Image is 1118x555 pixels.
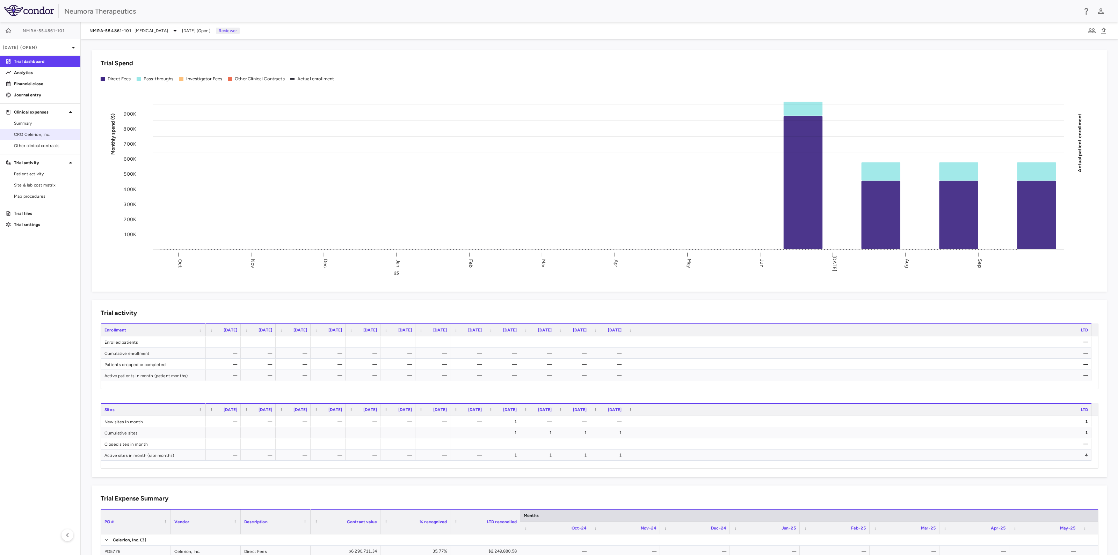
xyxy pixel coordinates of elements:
[247,450,272,461] div: —
[420,519,447,524] span: % recognized
[596,427,622,438] div: 1
[398,407,412,412] span: [DATE]
[113,534,139,546] span: Celerion, Inc.
[101,359,206,370] div: Patients dropped or completed
[352,359,377,370] div: —
[561,359,587,370] div: —
[573,328,587,333] span: [DATE]
[352,450,377,461] div: —
[387,359,412,370] div: —
[64,6,1077,16] div: Neumora Therapeutics
[457,427,482,438] div: —
[101,438,206,449] div: Closed sites in month
[1060,526,1076,531] span: May-25
[527,336,552,348] div: —
[144,76,174,82] div: Pass-throughs
[527,450,552,461] div: 1
[711,526,726,531] span: Dec-24
[123,186,136,192] tspan: 400K
[422,450,447,461] div: —
[282,416,307,427] div: —
[224,407,237,412] span: [DATE]
[186,76,223,82] div: Investigator Fees
[561,450,587,461] div: 1
[608,328,622,333] span: [DATE]
[608,407,622,412] span: [DATE]
[631,450,1088,461] div: 4
[247,438,272,450] div: —
[631,348,1088,359] div: —
[422,348,447,359] div: —
[101,59,133,68] h6: Trial Spend
[561,348,587,359] div: —
[322,258,328,268] text: Dec
[259,407,272,412] span: [DATE]
[561,370,587,381] div: —
[212,348,237,359] div: —
[387,348,412,359] div: —
[851,526,866,531] span: Feb-25
[527,416,552,427] div: —
[1077,113,1083,172] tspan: Actual patient enrollment
[387,370,412,381] div: —
[686,258,692,268] text: May
[468,259,474,267] text: Feb
[212,416,237,427] div: —
[317,348,342,359] div: —
[212,450,237,461] div: —
[212,438,237,450] div: —
[224,328,237,333] span: [DATE]
[524,513,539,518] span: Months
[174,519,189,524] span: Vendor
[317,359,342,370] div: —
[352,416,377,427] div: —
[212,359,237,370] div: —
[561,438,587,450] div: —
[572,526,587,531] span: Oct-24
[282,359,307,370] div: —
[631,370,1088,381] div: —
[759,259,765,267] text: Jun
[352,370,377,381] div: —
[561,427,587,438] div: 1
[282,336,307,348] div: —
[259,328,272,333] span: [DATE]
[14,193,75,199] span: Map procedures
[124,156,136,162] tspan: 600K
[991,526,1006,531] span: Apr-25
[14,120,75,126] span: Summary
[104,328,126,333] span: Enrollment
[394,271,399,276] text: 25
[503,407,517,412] span: [DATE]
[352,427,377,438] div: —
[124,141,136,147] tspan: 700K
[104,407,115,412] span: Sites
[14,131,75,138] span: CRO Celerion, Inc.
[101,416,206,427] div: New sites in month
[538,407,552,412] span: [DATE]
[1081,328,1088,333] span: LTD
[782,526,796,531] span: Jan-25
[347,519,377,524] span: Contract value
[422,416,447,427] div: —
[293,328,307,333] span: [DATE]
[596,370,622,381] div: —
[14,109,66,115] p: Clinical expenses
[110,113,116,155] tspan: Monthly spend ($)
[182,28,210,34] span: [DATE] (Open)
[596,336,622,348] div: —
[457,416,482,427] div: —
[492,438,517,450] div: —
[14,210,75,217] p: Trial files
[641,526,656,531] span: Nov-24
[317,336,342,348] div: —
[527,348,552,359] div: —
[433,328,447,333] span: [DATE]
[14,70,75,76] p: Analytics
[561,416,587,427] div: —
[457,370,482,381] div: —
[457,359,482,370] div: —
[140,534,146,546] span: (3)
[492,348,517,359] div: —
[104,519,114,524] span: PO #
